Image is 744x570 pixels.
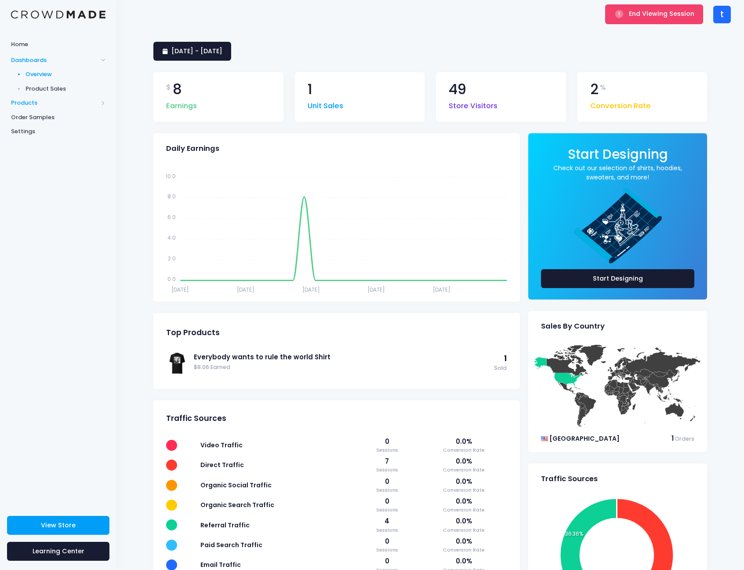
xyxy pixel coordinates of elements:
a: View Store [7,516,109,535]
span: Referral Traffic [200,521,250,530]
span: 0.0% [421,537,507,546]
span: 1 [504,353,507,364]
tspan: 2.0 [168,255,176,262]
span: % [600,82,606,93]
span: Organic Social Traffic [200,481,272,490]
span: Sessions [361,446,412,454]
tspan: 10.0 [166,172,176,179]
span: $ [166,82,171,93]
span: $8.06 Earned [194,363,490,372]
span: 0.0% [421,516,507,526]
span: Settings [11,127,105,136]
a: Learning Center [7,542,109,561]
a: Start Designing [568,153,668,161]
span: Start Designing [568,145,668,163]
span: Product Sales [25,84,106,93]
span: Email Traffic [200,560,241,569]
span: Conversion Rate [421,526,507,534]
tspan: [DATE] [302,285,320,293]
span: Conversion Rate [421,506,507,514]
span: Order Samples [11,113,105,122]
span: 4 [361,516,412,526]
span: 8 [173,82,182,97]
span: 1 [308,82,312,97]
span: 0 [361,437,412,446]
span: 0.0% [421,457,507,466]
span: Overview [25,70,106,79]
tspan: 6.0 [167,213,176,221]
span: [DATE] - [DATE] [171,47,222,55]
span: Video Traffic [200,441,243,449]
span: 0.0% [421,497,507,506]
span: 1 [671,434,674,443]
span: Daily Earnings [166,144,219,153]
button: End Viewing Session [605,4,703,24]
tspan: 4.0 [167,234,176,241]
span: End Viewing Session [629,9,694,18]
a: Start Designing [541,269,694,288]
span: Store Visitors [449,96,497,112]
span: Traffic Sources [166,414,226,423]
span: Learning Center [33,547,84,555]
span: 0.0% [421,437,507,446]
span: Paid Search Traffic [200,541,262,549]
span: Sessions [361,506,412,514]
img: Logo [11,11,105,19]
span: Sessions [361,546,412,554]
span: 49 [449,82,466,97]
tspan: [DATE] [171,285,189,293]
div: t [713,6,731,23]
span: 0 [361,537,412,546]
span: Sessions [361,466,412,474]
tspan: 8.0 [167,193,176,200]
span: [GEOGRAPHIC_DATA] [549,434,620,443]
span: Conversion Rate [421,546,507,554]
span: Orders [675,435,694,442]
span: Conversion Rate [421,486,507,494]
span: Traffic Sources [541,475,598,483]
tspan: [DATE] [433,285,450,293]
span: Products [11,99,98,107]
a: [DATE] - [DATE] [153,42,231,61]
span: 2 [590,82,599,97]
span: Sold [494,364,507,373]
span: 0.0% [421,556,507,566]
span: Sessions [361,486,412,494]
span: Sessions [361,526,412,534]
span: 7 [361,457,412,466]
tspan: [DATE] [367,285,385,293]
span: 0 [361,497,412,506]
span: Organic Search Traffic [200,501,274,509]
span: Unit Sales [308,96,343,112]
span: Earnings [166,96,197,112]
span: Conversion Rate [590,96,651,112]
span: Home [11,40,105,49]
span: Dashboards [11,56,98,65]
a: Everybody wants to rule the world Shirt [194,352,490,362]
span: Conversion Rate [421,446,507,454]
span: Top Products [166,328,220,337]
span: Sales By Country [541,322,605,331]
span: View Store [41,521,76,530]
span: 0 [361,477,412,486]
tspan: [DATE] [237,285,254,293]
a: Check out our selection of shirts, hoodies, sweaters, and more! [541,164,694,182]
span: 0 [361,556,412,566]
span: 0.0% [421,477,507,486]
tspan: 0.0 [167,275,176,283]
span: Conversion Rate [421,466,507,474]
span: Direct Traffic [200,460,244,469]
